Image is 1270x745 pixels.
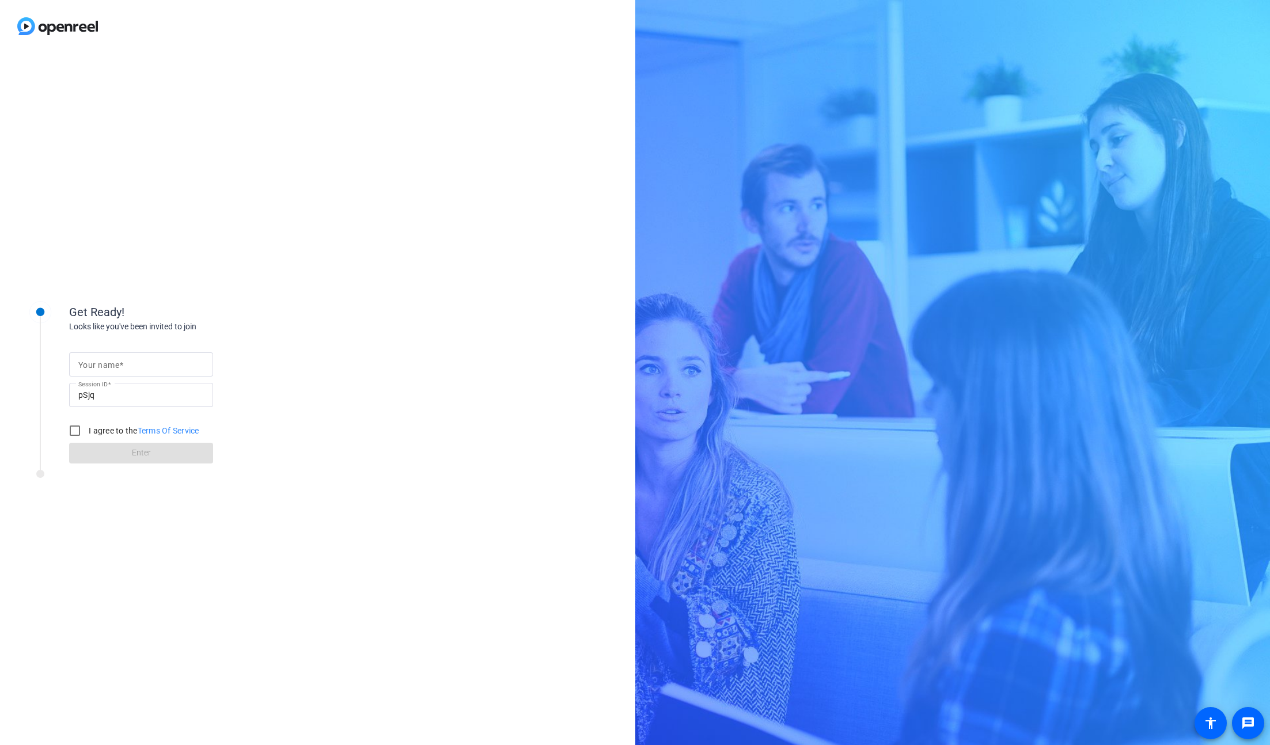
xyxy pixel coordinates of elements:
div: Looks like you've been invited to join [69,321,300,333]
mat-icon: accessibility [1204,716,1218,730]
a: Terms Of Service [138,426,199,435]
mat-label: Session ID [78,381,108,387]
mat-icon: message [1241,716,1255,730]
mat-label: Your name [78,360,119,370]
div: Get Ready! [69,303,300,321]
label: I agree to the [86,425,199,436]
